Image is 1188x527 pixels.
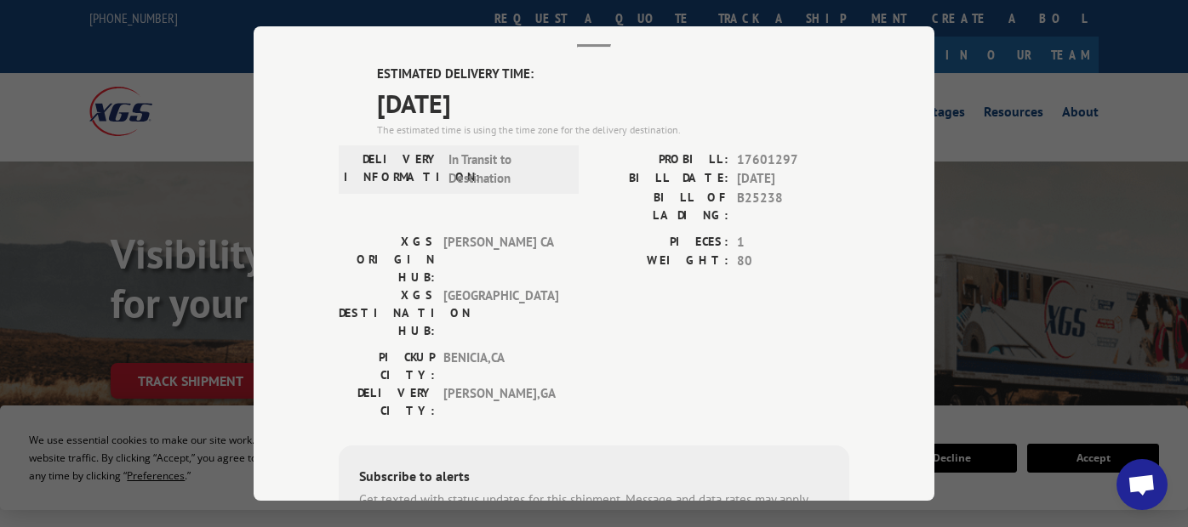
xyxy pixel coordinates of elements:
span: 80 [737,252,849,271]
label: ESTIMATED DELIVERY TIME: [377,65,849,84]
span: B25238 [737,189,849,224]
label: BILL DATE: [594,169,728,189]
span: [PERSON_NAME] CA [443,233,558,286]
label: BILL OF LADING: [594,189,728,224]
span: In Transit to Destination [448,150,563,189]
label: PICKUP CITY: [339,348,435,384]
label: XGS DESTINATION HUB: [339,286,435,340]
label: DELIVERY CITY: [339,384,435,420]
label: PROBILL: [594,150,728,170]
span: [GEOGRAPHIC_DATA] [443,286,558,340]
label: XGS ORIGIN HUB: [339,233,435,286]
span: [DATE] [737,169,849,189]
label: WEIGHT: [594,252,728,271]
span: [PERSON_NAME] , GA [443,384,558,420]
label: PIECES: [594,233,728,252]
div: Subscribe to alerts [359,466,829,490]
a: Open chat [1117,459,1168,510]
span: BENICIA , CA [443,348,558,384]
span: [DATE] [377,84,849,122]
div: The estimated time is using the time zone for the delivery destination. [377,122,849,138]
span: 17601297 [737,150,849,170]
label: DELIVERY INFORMATION: [344,150,440,189]
span: 1 [737,233,849,252]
